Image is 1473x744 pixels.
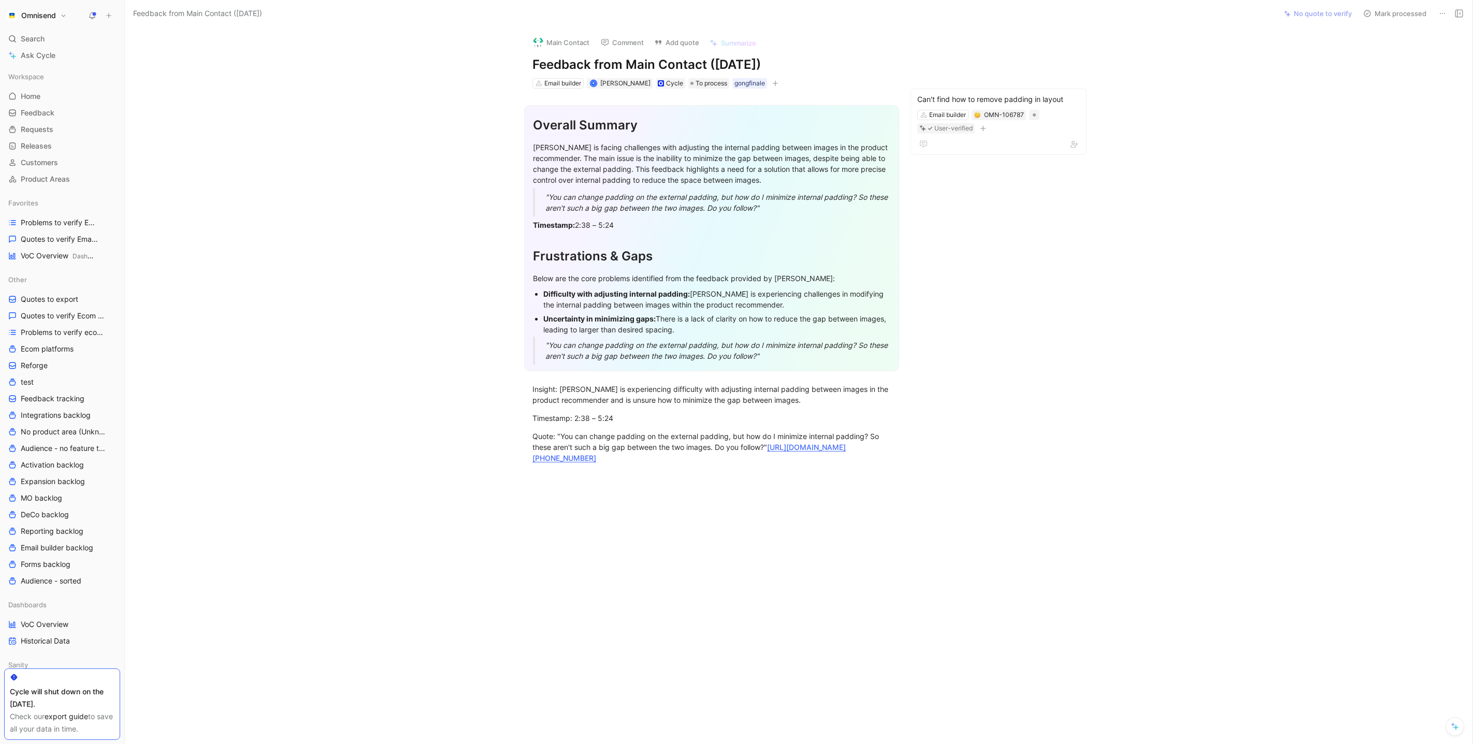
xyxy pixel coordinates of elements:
div: [PERSON_NAME] is experiencing challenges in modifying the internal padding between images within ... [543,288,890,310]
span: Ask Cycle [21,49,55,62]
span: Search [21,33,45,45]
a: Activation backlog [4,457,120,473]
div: Quote: "You can change padding on the external padding, but how do I minimize internal padding? S... [532,431,891,463]
a: VoC OverviewDashboards [4,248,120,264]
h1: Feedback from Main Contact ([DATE]) [532,56,891,73]
span: Quotes to export [21,294,78,304]
button: No quote to verify [1279,6,1356,21]
span: Feedback [21,108,54,118]
button: logoMain Contact [528,35,594,50]
a: Reforge [4,358,120,373]
button: Comment [596,35,648,50]
div: gongfinale [734,78,765,89]
span: Summarize [721,38,756,48]
a: Releases [4,138,120,154]
div: Sanity [4,657,120,676]
span: test [21,377,34,387]
a: MO backlog [4,490,120,506]
span: No product area (Unknowns) [21,427,107,437]
a: Integrations backlog [4,407,120,423]
button: 🤔 [974,111,981,119]
div: "You can change padding on the external padding, but how do I minimize internal padding? So these... [545,192,903,213]
button: Summarize [705,36,761,50]
a: Ask Cycle [4,48,120,63]
a: Feedback [4,105,120,121]
a: Problems to verify Email Builder [4,215,120,230]
a: Email builder backlog [4,540,120,556]
div: Search [4,31,120,47]
div: Favorites [4,195,120,211]
span: Dashboards [8,600,47,610]
div: [PERSON_NAME] is facing challenges with adjusting the internal padding between images in the prod... [533,142,890,185]
div: OtherQuotes to exportQuotes to verify Ecom platformsProblems to verify ecom platformsEcom platfor... [4,272,120,589]
a: Customers [4,155,120,170]
a: Ecom platforms [4,341,120,357]
a: Reporting backlog [4,523,120,539]
a: Requests [4,122,120,137]
div: To process [688,78,729,89]
span: To process [696,78,727,89]
div: Email builder [544,78,581,89]
a: DeCo backlog [4,507,120,522]
span: Email builder backlog [21,543,93,553]
span: Problems to verify ecom platforms [21,327,108,338]
a: Problems to verify ecom platforms [4,325,120,340]
a: Quotes to verify Email builder [4,231,120,247]
div: Below are the core problems identified from the feedback provided by [PERSON_NAME]: [533,273,890,284]
span: Feedback from Main Contact ([DATE]) [133,7,262,20]
a: Quotes to export [4,291,120,307]
img: 🤔 [974,112,980,118]
div: Cycle will shut down on the [DATE]. [10,685,114,710]
div: Email builder [929,110,966,120]
span: Sanity [8,660,28,670]
a: Feedback tracking [4,391,120,406]
span: Favorites [8,198,38,208]
span: Feedback tracking [21,393,84,404]
span: Audience - no feature tag [21,443,106,454]
a: Expansion backlog [4,474,120,489]
button: Mark processed [1359,6,1431,21]
button: OmnisendOmnisend [4,8,69,23]
img: Omnisend [7,10,17,21]
a: No product area (Unknowns) [4,424,120,440]
a: export guide [45,712,88,721]
span: Problems to verify Email Builder [21,217,99,228]
h1: Omnisend [21,11,56,20]
span: DeCo backlog [21,509,69,520]
div: Can't find how to remove padding in layout [917,93,1080,106]
div: "You can change padding on the external padding, but how do I minimize internal padding? So these... [545,340,903,361]
span: Dashboards [73,252,107,260]
a: Audience - no feature tag [4,441,120,456]
strong: Timestamp: [533,221,575,229]
div: Overall Summary [533,116,890,135]
div: K [590,80,596,86]
div: Dashboards [4,597,120,612]
div: Workspace [4,69,120,84]
div: Insight: [PERSON_NAME] is experiencing difficulty with adjusting internal padding between images ... [532,384,891,405]
span: Workspace [8,71,44,82]
a: [URL][DOMAIN_NAME][PHONE_NUMBER] [532,443,846,462]
span: Other [8,274,27,285]
div: OMN-106787 [984,110,1024,120]
span: Reforge [21,360,48,371]
span: Product Areas [21,174,70,184]
a: Audience - sorted [4,573,120,589]
a: test [4,374,120,390]
div: Sanity [4,657,120,673]
div: User-verified [934,123,973,134]
a: Home [4,89,120,104]
button: Add quote [649,35,704,50]
span: Audience - sorted [21,576,81,586]
span: Ecom platforms [21,344,74,354]
a: VoC Overview [4,617,120,632]
span: MO backlog [21,493,62,503]
div: Check our to save all your data in time. [10,710,114,735]
span: VoC Overview [21,251,96,261]
a: Quotes to verify Ecom platforms [4,308,120,324]
img: logo [533,37,543,48]
span: Requests [21,124,53,135]
a: Product Areas [4,171,120,187]
span: Quotes to verify Email builder [21,234,98,244]
div: Frustrations & Gaps [533,247,890,266]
